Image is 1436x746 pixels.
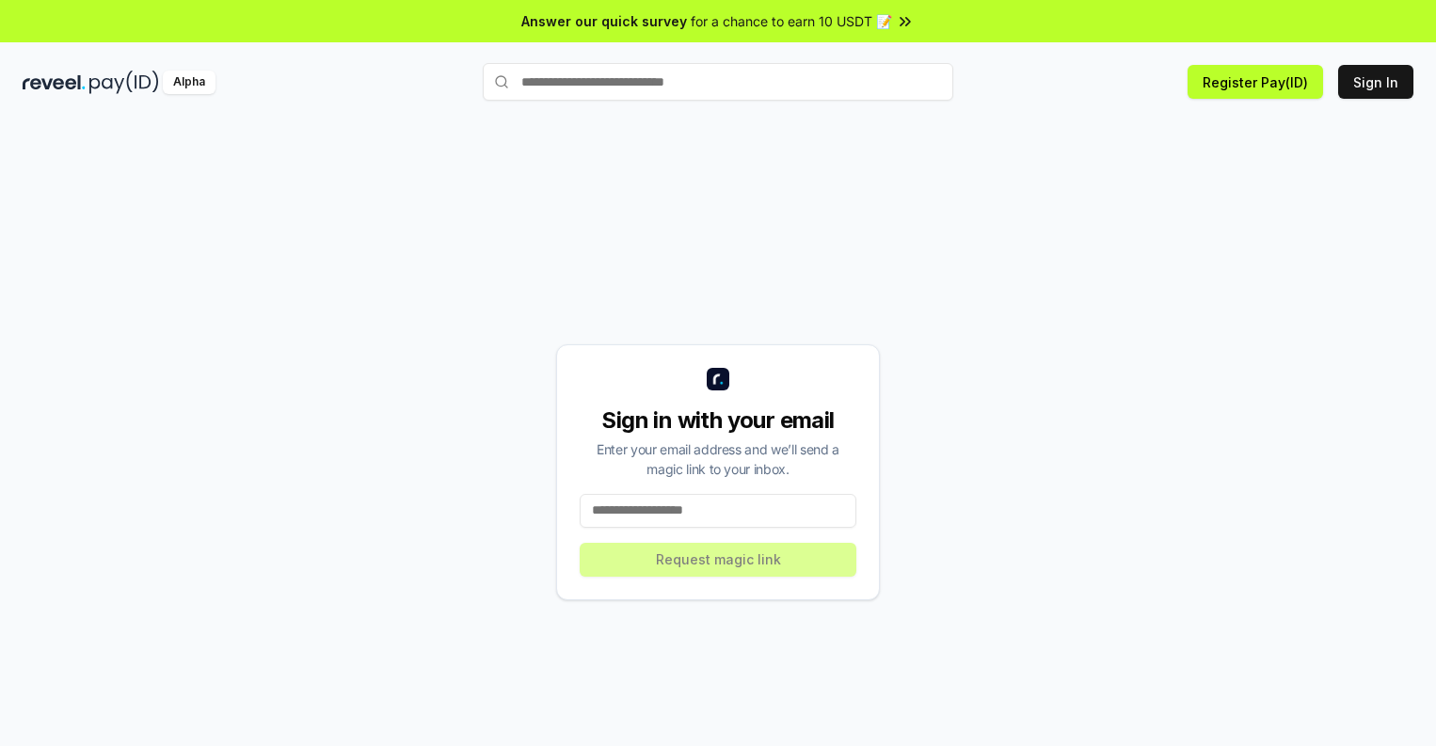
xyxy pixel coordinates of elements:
button: Register Pay(ID) [1188,65,1323,99]
span: for a chance to earn 10 USDT 📝 [691,11,892,31]
img: logo_small [707,368,729,390]
img: reveel_dark [23,71,86,94]
span: Answer our quick survey [521,11,687,31]
img: pay_id [89,71,159,94]
div: Enter your email address and we’ll send a magic link to your inbox. [580,439,856,479]
div: Alpha [163,71,215,94]
div: Sign in with your email [580,405,856,436]
button: Sign In [1338,65,1413,99]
